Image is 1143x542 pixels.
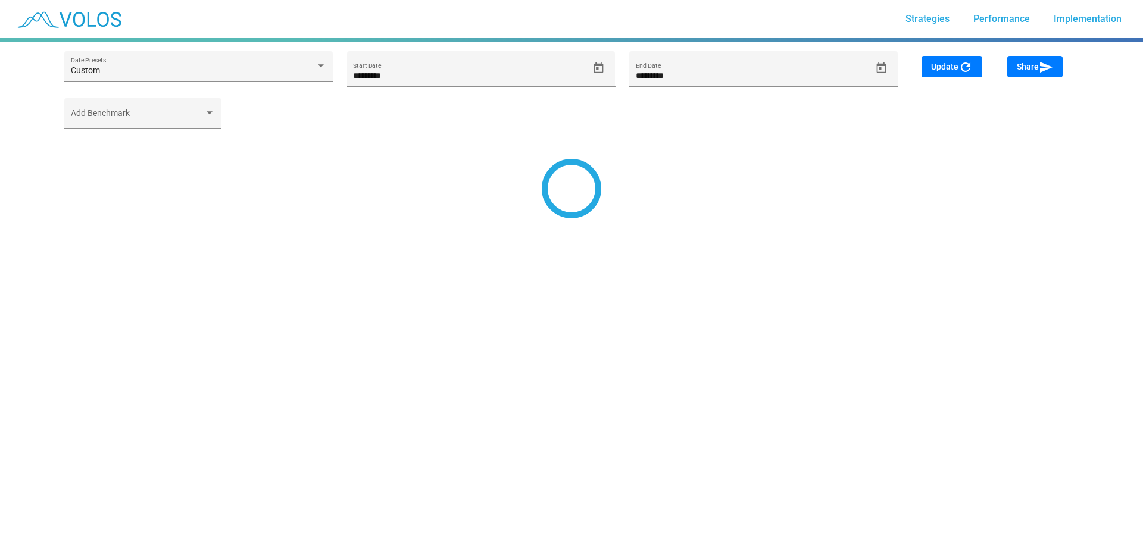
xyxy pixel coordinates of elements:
span: Update [931,62,973,71]
span: Performance [973,13,1030,24]
span: Custom [71,65,100,75]
button: Share [1007,56,1063,77]
button: Open calendar [588,58,609,79]
img: blue_transparent.png [10,4,127,34]
span: Share [1017,62,1053,71]
mat-icon: send [1039,60,1053,74]
button: Update [922,56,982,77]
span: Strategies [905,13,950,24]
button: Open calendar [871,58,892,79]
a: Strategies [896,8,959,30]
mat-icon: refresh [958,60,973,74]
span: Implementation [1054,13,1122,24]
a: Implementation [1044,8,1131,30]
a: Performance [964,8,1039,30]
